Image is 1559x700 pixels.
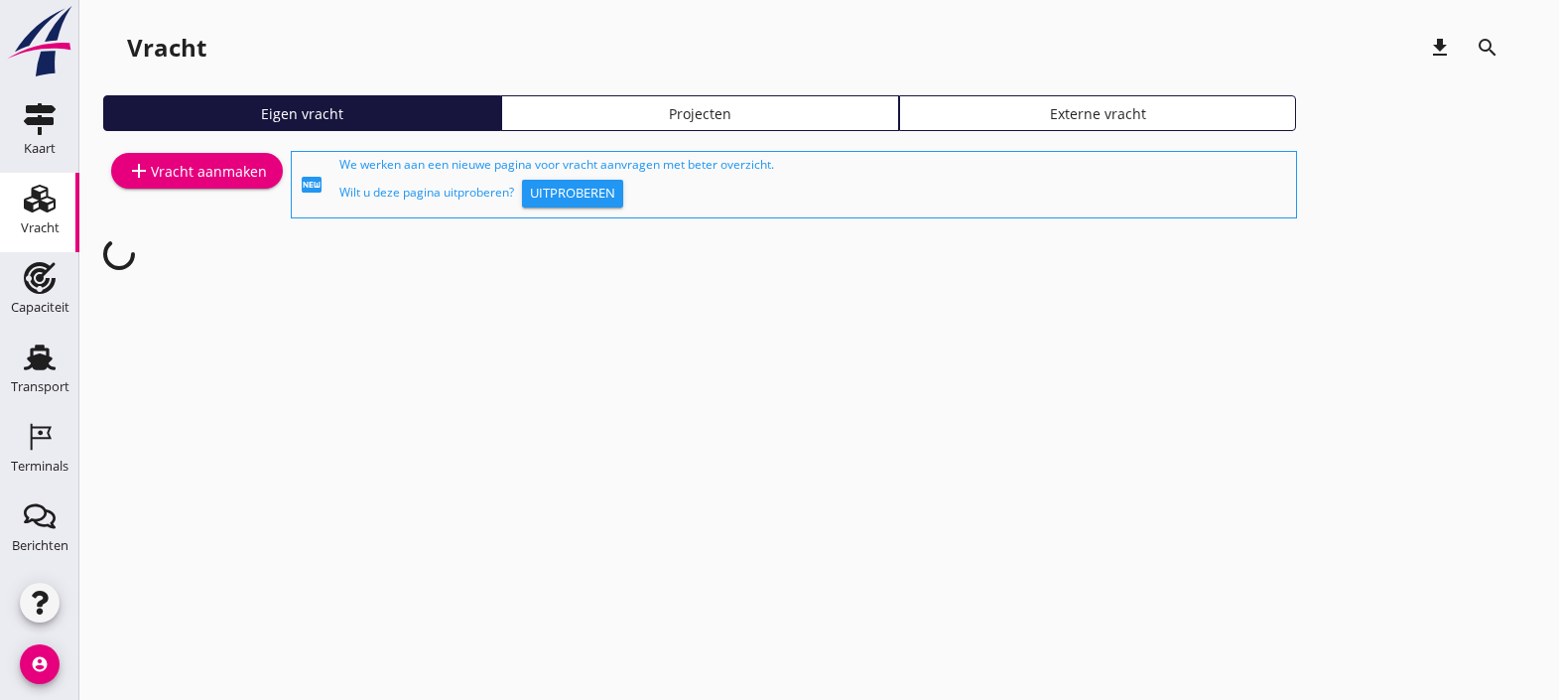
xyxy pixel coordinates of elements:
[111,153,283,189] a: Vracht aanmaken
[339,156,1288,213] div: We werken aan een nieuwe pagina voor vracht aanvragen met beter overzicht. Wilt u deze pagina uit...
[11,380,69,393] div: Transport
[11,460,68,473] div: Terminals
[112,103,492,124] div: Eigen vracht
[522,180,623,208] button: Uitproberen
[899,95,1297,131] a: Externe vracht
[1476,36,1499,60] i: search
[24,142,56,155] div: Kaart
[11,301,69,314] div: Capaciteit
[908,103,1288,124] div: Externe vracht
[21,221,60,234] div: Vracht
[127,159,151,183] i: add
[12,539,68,552] div: Berichten
[501,95,899,131] a: Projecten
[127,159,267,183] div: Vracht aanmaken
[510,103,890,124] div: Projecten
[4,5,75,78] img: logo-small.a267ee39.svg
[103,95,501,131] a: Eigen vracht
[20,644,60,684] i: account_circle
[530,184,615,204] div: Uitproberen
[300,173,324,197] i: fiber_new
[127,32,206,64] div: Vracht
[1428,36,1452,60] i: download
